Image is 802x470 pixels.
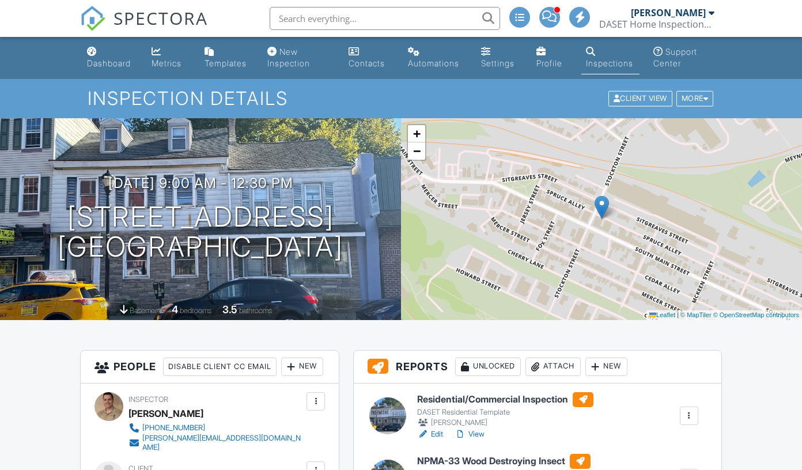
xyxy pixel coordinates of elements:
[481,58,515,68] div: Settings
[222,303,237,315] div: 3.5
[87,58,131,68] div: Dashboard
[81,351,339,383] h3: People
[82,42,138,74] a: Dashboard
[631,7,706,18] div: [PERSON_NAME]
[455,358,521,376] div: Unlocked
[200,42,254,74] a: Templates
[349,58,385,68] div: Contacts
[281,358,323,376] div: New
[408,58,459,68] div: Automations
[455,428,485,440] a: View
[417,454,591,469] h6: NPMA-33 Wood Destroying Insect
[205,58,247,68] div: Templates
[608,91,672,107] div: Client View
[676,91,714,107] div: More
[403,42,467,74] a: Automations (Advanced)
[586,58,633,68] div: Inspections
[130,306,161,315] span: basement
[128,395,168,404] span: Inspector
[536,58,562,68] div: Profile
[239,306,272,315] span: bathrooms
[267,47,310,68] div: New Inspection
[147,42,191,74] a: Metrics
[128,405,203,422] div: [PERSON_NAME]
[677,311,679,318] span: |
[128,422,304,434] a: [PHONE_NUMBER]
[108,175,293,191] h3: [DATE] 9:00 am - 12:30 pm
[142,434,304,452] div: [PERSON_NAME][EMAIL_ADDRESS][DOMAIN_NAME]
[680,311,712,318] a: © MapTiler
[413,126,421,141] span: +
[58,202,343,263] h1: [STREET_ADDRESS] [GEOGRAPHIC_DATA]
[80,6,105,31] img: The Best Home Inspection Software - Spectora
[408,142,425,160] a: Zoom out
[180,306,211,315] span: bedrooms
[607,93,675,102] a: Client View
[476,42,523,74] a: Settings
[649,42,719,74] a: Support Center
[713,311,799,318] a: © OpenStreetMap contributors
[270,7,500,30] input: Search everything...
[417,392,593,429] a: Residential/Commercial Inspection DASET Residential Template [PERSON_NAME]
[599,18,714,30] div: DASET Home Inspections LLC
[344,42,394,74] a: Contacts
[114,6,208,30] span: SPECTORA
[417,392,593,407] h6: Residential/Commercial Inspection
[88,88,714,108] h1: Inspection Details
[532,42,572,74] a: Company Profile
[417,408,593,417] div: DASET Residential Template
[152,58,181,68] div: Metrics
[417,428,443,440] a: Edit
[172,303,178,315] div: 4
[413,144,421,158] span: −
[354,351,721,383] h3: Reports
[408,125,425,142] a: Zoom in
[263,42,335,74] a: New Inspection
[80,16,208,40] a: SPECTORA
[585,358,627,376] div: New
[417,417,593,428] div: [PERSON_NAME]
[142,423,205,433] div: [PHONE_NUMBER]
[163,358,277,376] div: Disable Client CC Email
[525,358,581,376] div: Attach
[581,42,640,74] a: Inspections
[653,47,697,68] div: Support Center
[595,195,609,219] img: Marker
[128,434,304,452] a: [PERSON_NAME][EMAIL_ADDRESS][DOMAIN_NAME]
[649,311,675,318] a: Leaflet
